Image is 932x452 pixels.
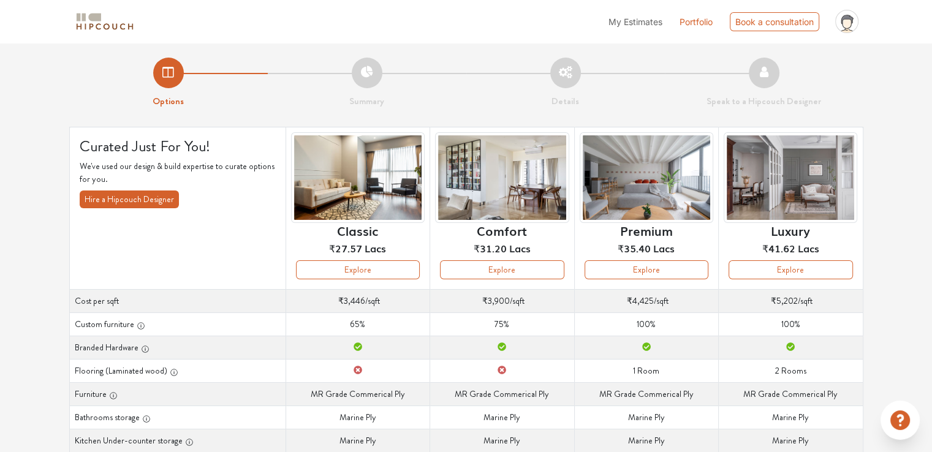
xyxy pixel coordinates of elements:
[771,295,798,307] span: ₹5,202
[80,137,276,156] h4: Curated Just For You!
[719,312,863,336] td: 100%
[771,223,810,238] h6: Luxury
[618,241,651,255] span: ₹35.40
[69,336,286,359] th: Branded Hardware
[286,312,430,336] td: 65%
[69,289,286,312] th: Cost per sqft
[719,405,863,429] td: Marine Ply
[286,382,430,405] td: MR Grade Commerical Ply
[719,359,863,382] td: 2 Rooms
[74,11,135,32] img: logo-horizontal.svg
[286,405,430,429] td: Marine Ply
[435,132,569,224] img: header-preview
[69,405,286,429] th: Bathrooms storage
[730,12,819,31] div: Book a consultation
[349,94,384,108] strong: Summary
[719,382,863,405] td: MR Grade Commerical Ply
[69,359,286,382] th: Flooring (Laminated wood)
[474,241,507,255] span: ₹31.20
[153,94,184,108] strong: Options
[680,15,713,28] a: Portfolio
[719,289,863,312] td: /sqft
[337,223,378,238] h6: Classic
[430,405,574,429] td: Marine Ply
[653,241,675,255] span: Lacs
[580,132,713,224] img: header-preview
[430,429,574,452] td: Marine Ply
[585,260,708,279] button: Explore
[80,160,276,186] p: We've used our design & build expertise to curate options for you.
[69,312,286,336] th: Custom furniture
[430,312,574,336] td: 75%
[69,429,286,452] th: Kitchen Under-counter storage
[707,94,821,108] strong: Speak to a Hipcouch Designer
[286,289,430,312] td: /sqft
[80,190,179,208] button: Hire a Hipcouch Designer
[482,295,510,307] span: ₹3,900
[762,241,795,255] span: ₹41.62
[291,132,425,224] img: header-preview
[69,382,286,405] th: Furniture
[296,260,420,279] button: Explore
[574,429,718,452] td: Marine Ply
[286,429,430,452] td: Marine Ply
[574,405,718,429] td: Marine Ply
[574,382,718,405] td: MR Grade Commerical Ply
[338,295,365,307] span: ₹3,446
[329,241,362,255] span: ₹27.57
[574,359,718,382] td: 1 Room
[74,8,135,36] span: logo-horizontal.svg
[477,223,527,238] h6: Comfort
[509,241,531,255] span: Lacs
[574,289,718,312] td: /sqft
[365,241,386,255] span: Lacs
[608,17,662,27] span: My Estimates
[430,289,574,312] td: /sqft
[440,260,564,279] button: Explore
[620,223,673,238] h6: Premium
[729,260,852,279] button: Explore
[574,312,718,336] td: 100%
[798,241,819,255] span: Lacs
[719,429,863,452] td: Marine Ply
[627,295,654,307] span: ₹4,425
[724,132,857,224] img: header-preview
[430,382,574,405] td: MR Grade Commerical Ply
[551,94,579,108] strong: Details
